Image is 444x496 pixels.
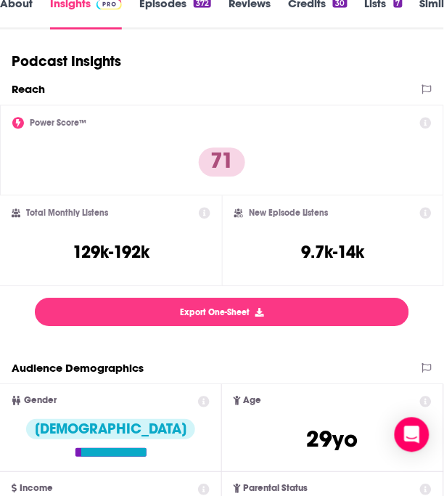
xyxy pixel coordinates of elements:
[307,426,358,454] span: 29 yo
[12,53,121,71] h1: Podcast Insights
[244,484,308,494] span: Parental Status
[244,397,262,406] span: Age
[12,362,144,375] h2: Audience Demographics
[73,242,149,264] h3: 129k-192k
[199,148,245,177] p: 71
[249,208,329,219] h2: New Episode Listens
[24,397,57,406] span: Gender
[26,208,108,219] h2: Total Monthly Listens
[12,83,45,97] h2: Reach
[20,484,53,494] span: Income
[302,242,365,264] h3: 9.7k-14k
[35,298,409,327] button: Export One-Sheet
[26,420,195,440] div: [DEMOGRAPHIC_DATA]
[30,118,86,129] h2: Power Score™
[395,418,429,452] div: Open Intercom Messenger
